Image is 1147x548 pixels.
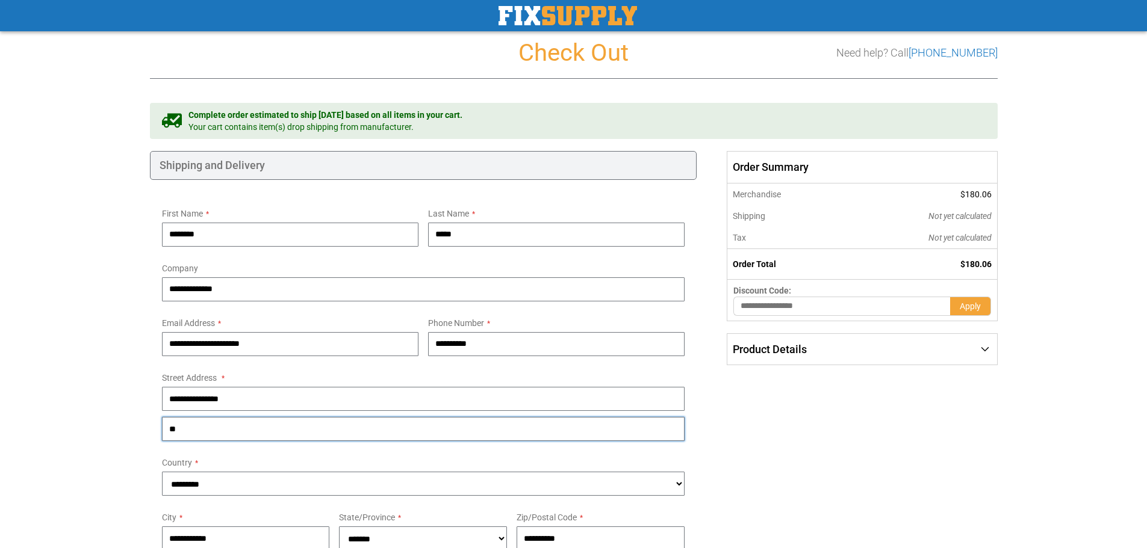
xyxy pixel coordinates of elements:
h3: Need help? Call [836,47,998,59]
span: Shipping [733,211,765,221]
h1: Check Out [150,40,998,66]
span: Product Details [733,343,807,356]
span: Discount Code: [733,286,791,295]
span: State/Province [339,513,395,522]
img: Fix Industrial Supply [499,6,637,25]
span: Street Address [162,373,217,383]
span: First Name [162,209,203,218]
span: Email Address [162,318,215,328]
span: Not yet calculated [928,211,992,221]
span: Not yet calculated [928,233,992,242]
span: Company [162,263,198,273]
span: Apply [960,301,981,311]
span: Your cart contains item(s) drop shipping from manufacturer. [188,121,462,133]
div: Shipping and Delivery [150,151,697,180]
th: Merchandise [727,183,847,205]
span: Last Name [428,209,469,218]
span: $180.06 [960,259,992,269]
span: City [162,513,176,522]
span: Phone Number [428,318,484,328]
span: Zip/Postal Code [517,513,577,522]
button: Apply [950,297,991,316]
a: [PHONE_NUMBER] [909,46,998,59]
span: Complete order estimated to ship [DATE] based on all items in your cart. [188,109,462,121]
a: store logo [499,6,637,25]
span: Country [162,458,192,467]
span: $180.06 [960,189,992,199]
th: Tax [727,227,847,249]
span: Order Summary [727,151,997,183]
strong: Order Total [733,259,776,269]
